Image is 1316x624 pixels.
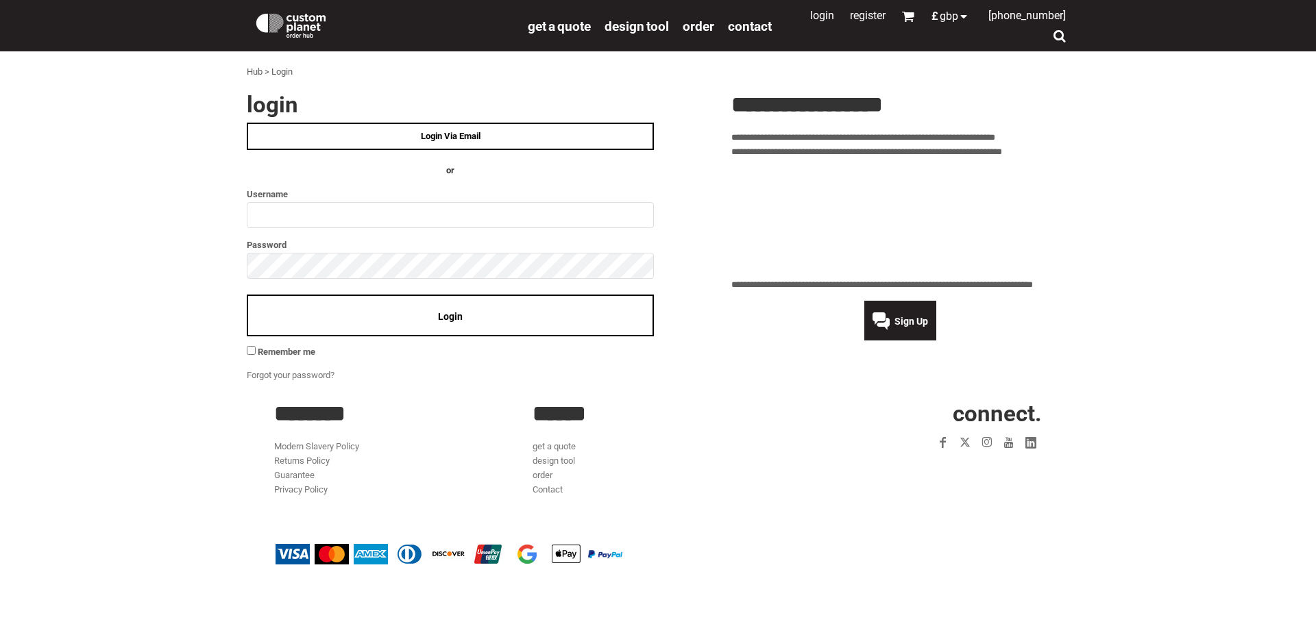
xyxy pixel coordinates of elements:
label: Username [247,186,654,202]
input: Remember me [247,346,256,355]
a: Register [850,9,886,22]
a: Modern Slavery Policy [274,441,359,451]
a: get a quote [533,441,576,451]
span: Remember me [258,347,315,357]
span: Login [438,311,463,322]
span: £ [931,11,940,22]
span: get a quote [528,18,591,34]
a: Hub [247,66,263,77]
a: design tool [533,455,575,466]
img: Diners Club [393,544,427,564]
a: Forgot your password? [247,370,334,380]
span: Sign Up [894,316,928,327]
iframe: Customer reviews powered by Trustpilot [731,167,1069,270]
label: Password [247,237,654,253]
img: Google Pay [510,544,544,564]
img: PayPal [588,550,622,558]
h4: OR [247,164,654,178]
a: Privacy Policy [274,484,328,495]
img: Custom Planet [254,10,328,38]
span: [PHONE_NUMBER] [988,9,1066,22]
h2: Login [247,93,654,116]
span: design tool [605,18,669,34]
a: Contact [533,484,563,495]
span: order [683,18,714,34]
a: Contact [728,18,772,34]
a: get a quote [528,18,591,34]
div: Login [271,65,293,79]
img: Discover [432,544,466,564]
img: China UnionPay [471,544,505,564]
img: Visa [276,544,310,564]
iframe: Customer reviews powered by Trustpilot [853,462,1042,478]
img: American Express [354,544,388,564]
img: Apple Pay [549,544,583,564]
a: Guarantee [274,470,315,480]
a: order [683,18,714,34]
div: > [265,65,269,79]
h2: CONNECT. [792,402,1042,425]
span: GBP [940,11,958,22]
a: design tool [605,18,669,34]
span: Login Via Email [421,131,480,141]
a: Login [810,9,834,22]
span: Contact [728,18,772,34]
a: Custom Planet [247,3,521,45]
img: Mastercard [315,544,349,564]
a: Returns Policy [274,455,330,466]
a: Login Via Email [247,123,654,150]
a: order [533,470,552,480]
